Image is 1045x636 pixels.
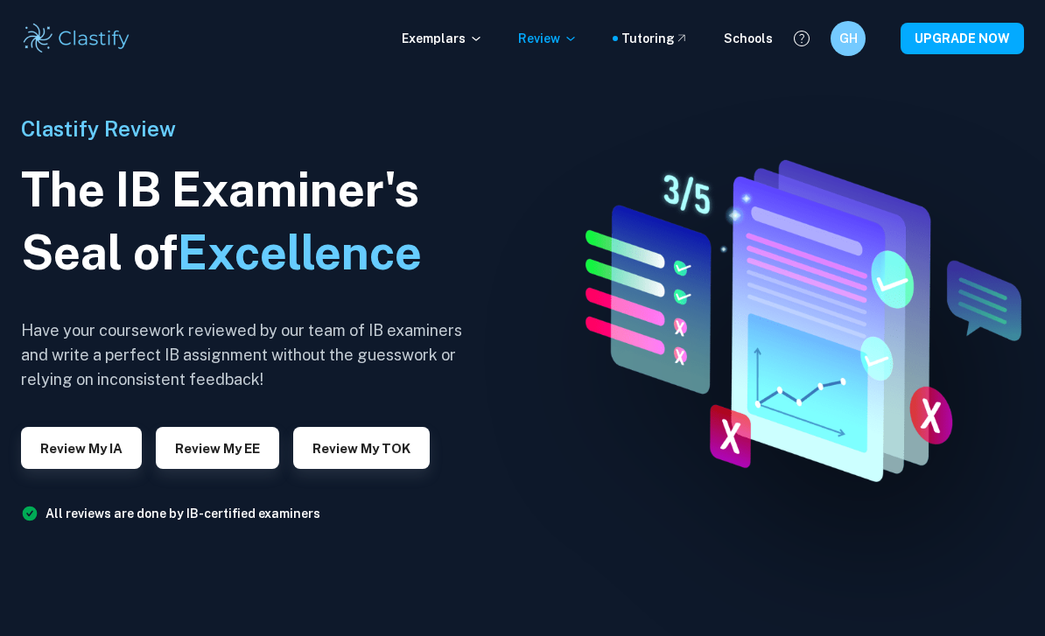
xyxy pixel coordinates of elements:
[156,427,279,469] button: Review my EE
[544,145,1045,491] img: IA Review hero
[901,23,1024,54] button: UPGRADE NOW
[21,427,142,469] button: Review my IA
[293,427,430,469] button: Review my TOK
[21,113,476,144] h6: Clastify Review
[838,29,859,48] h6: GH
[724,29,773,48] a: Schools
[21,21,132,56] img: Clastify logo
[402,29,483,48] p: Exemplars
[831,21,866,56] button: GH
[518,29,578,48] p: Review
[21,318,476,392] h6: Have your coursework reviewed by our team of IB examiners and write a perfect IB assignment witho...
[621,29,689,48] a: Tutoring
[21,158,476,284] h1: The IB Examiner's Seal of
[787,24,817,53] button: Help and Feedback
[46,507,320,521] a: All reviews are done by IB-certified examiners
[178,225,422,280] span: Excellence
